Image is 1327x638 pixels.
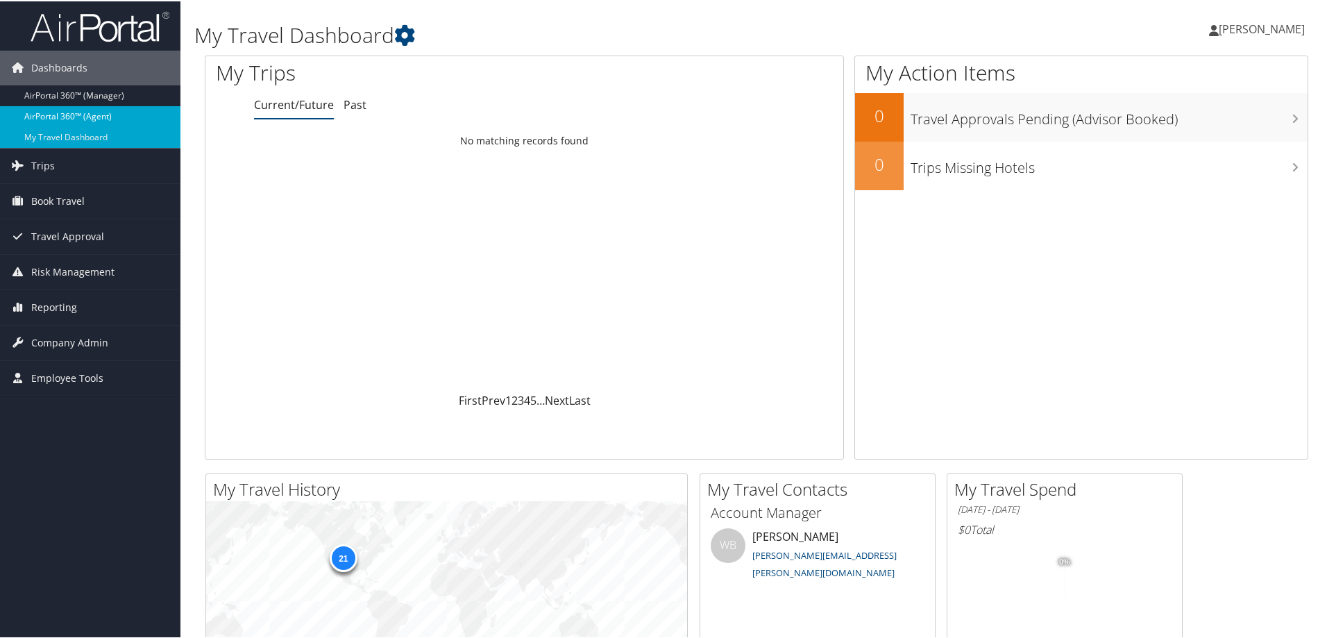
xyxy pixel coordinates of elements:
h2: My Travel Contacts [707,476,935,500]
img: airportal-logo.png [31,9,169,42]
tspan: 0% [1059,557,1070,565]
span: Employee Tools [31,360,103,394]
h6: [DATE] - [DATE] [958,502,1172,515]
h3: Trips Missing Hotels [911,150,1308,176]
h6: Total [958,521,1172,536]
span: [PERSON_NAME] [1219,20,1305,35]
a: Prev [482,392,505,407]
span: Trips [31,147,55,182]
h3: Account Manager [711,502,924,521]
a: [PERSON_NAME][EMAIL_ADDRESS][PERSON_NAME][DOMAIN_NAME] [752,548,897,578]
a: Past [344,96,366,111]
a: 2 [512,392,518,407]
a: [PERSON_NAME] [1209,7,1319,49]
div: WB [711,527,745,562]
a: 0Travel Approvals Pending (Advisor Booked) [855,92,1308,140]
div: 21 [329,543,357,571]
h1: My Travel Dashboard [194,19,944,49]
h1: My Trips [216,57,567,86]
a: Last [569,392,591,407]
span: Reporting [31,289,77,324]
a: 3 [518,392,524,407]
h2: 0 [855,103,904,126]
a: 1 [505,392,512,407]
h1: My Action Items [855,57,1308,86]
a: First [459,392,482,407]
span: Risk Management [31,253,115,288]
span: Book Travel [31,183,85,217]
a: 0Trips Missing Hotels [855,140,1308,189]
span: $0 [958,521,970,536]
a: 4 [524,392,530,407]
li: [PERSON_NAME] [704,527,931,584]
h2: My Travel Spend [954,476,1182,500]
a: Next [545,392,569,407]
span: Company Admin [31,324,108,359]
h2: 0 [855,151,904,175]
td: No matching records found [205,127,843,152]
span: Travel Approval [31,218,104,253]
a: Current/Future [254,96,334,111]
a: 5 [530,392,536,407]
span: … [536,392,545,407]
span: Dashboards [31,49,87,84]
h2: My Travel History [213,476,687,500]
h3: Travel Approvals Pending (Advisor Booked) [911,101,1308,128]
